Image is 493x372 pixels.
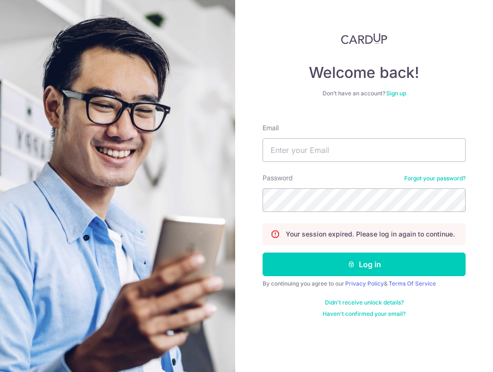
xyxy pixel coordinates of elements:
button: Log in [263,253,466,276]
label: Password [263,173,293,183]
a: Terms Of Service [389,280,436,287]
h4: Welcome back! [263,63,466,82]
a: Forgot your password? [404,175,466,182]
a: Sign up [386,90,406,97]
div: Don’t have an account? [263,90,466,97]
a: Haven't confirmed your email? [323,310,406,318]
a: Privacy Policy [345,280,384,287]
label: Email [263,123,279,133]
input: Enter your Email [263,138,466,162]
a: Didn't receive unlock details? [325,299,404,306]
div: By continuing you agree to our & [263,280,466,287]
img: CardUp Logo [341,33,387,44]
p: Your session expired. Please log in again to continue. [286,229,455,239]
